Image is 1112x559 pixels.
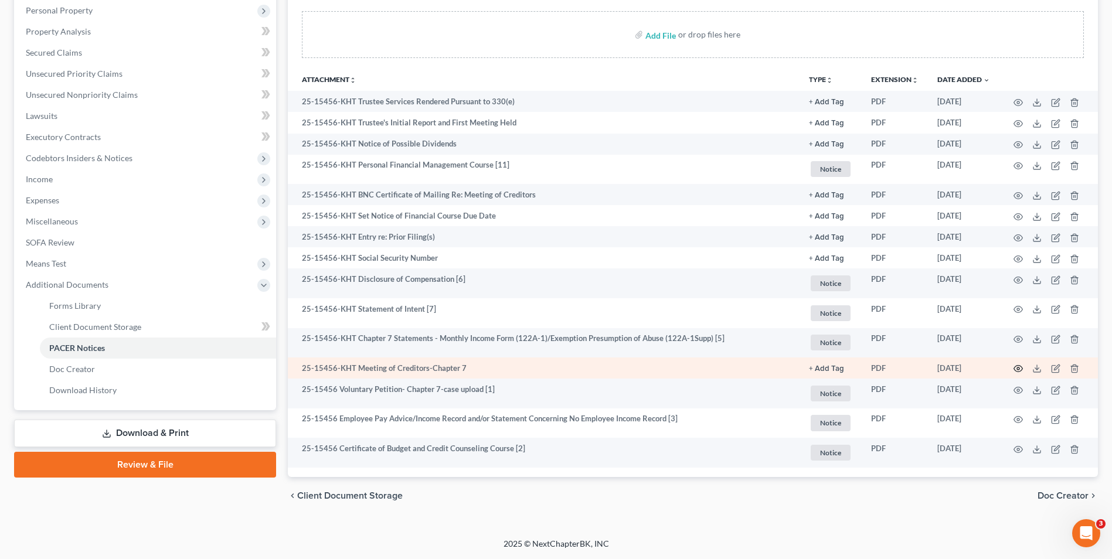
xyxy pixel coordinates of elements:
span: Notice [811,335,851,350]
a: + Add Tag [809,210,852,221]
span: Client Document Storage [297,491,403,500]
span: Miscellaneous [26,216,78,226]
td: [DATE] [928,134,999,155]
td: 25-15456-KHT Entry re: Prior Filing(s) [288,226,800,247]
td: [DATE] [928,298,999,328]
a: Forms Library [40,295,276,316]
i: chevron_right [1089,491,1098,500]
button: + Add Tag [809,234,844,241]
td: 25-15456-KHT Disclosure of Compensation [6] [288,268,800,298]
span: Doc Creator [1038,491,1089,500]
span: PACER Notices [49,343,105,353]
a: Attachmentunfold_more [302,75,356,84]
iframe: Intercom live chat [1072,519,1100,547]
a: Notice [809,274,852,293]
td: PDF [862,328,928,358]
span: Additional Documents [26,279,108,289]
span: Lawsuits [26,111,57,121]
button: Doc Creator chevron_right [1038,491,1098,500]
button: + Add Tag [809,365,844,373]
a: + Add Tag [809,253,852,264]
a: Unsecured Nonpriority Claims [16,84,276,105]
span: Means Test [26,258,66,268]
span: Executory Contracts [26,132,101,142]
button: + Add Tag [809,98,844,106]
button: + Add Tag [809,120,844,127]
td: [DATE] [928,438,999,468]
a: Date Added expand_more [937,75,990,84]
span: Codebtors Insiders & Notices [26,153,132,163]
button: chevron_left Client Document Storage [288,491,403,500]
td: PDF [862,298,928,328]
td: 25-15456 Certificate of Budget and Credit Counseling Course [2] [288,438,800,468]
span: Notice [811,415,851,431]
td: [DATE] [928,205,999,226]
td: 25-15456-KHT Trustee's Initial Report and First Meeting Held [288,112,800,133]
td: [DATE] [928,226,999,247]
td: PDF [862,155,928,185]
button: + Add Tag [809,141,844,148]
i: unfold_more [912,77,919,84]
td: 25-15456-KHT Statement of Intent [7] [288,298,800,328]
span: Forms Library [49,301,101,311]
td: [DATE] [928,155,999,185]
span: SOFA Review [26,237,74,247]
td: PDF [862,438,928,468]
td: [DATE] [928,247,999,268]
span: Client Document Storage [49,322,141,332]
div: or drop files here [678,29,740,40]
a: Download History [40,380,276,401]
span: Secured Claims [26,47,82,57]
a: Notice [809,333,852,352]
a: + Add Tag [809,117,852,128]
span: Property Analysis [26,26,91,36]
span: Unsecured Priority Claims [26,69,123,79]
td: PDF [862,184,928,205]
td: PDF [862,247,928,268]
td: [DATE] [928,328,999,358]
a: Review & File [14,452,276,478]
td: 25-15456-KHT Notice of Possible Dividends [288,134,800,155]
a: Secured Claims [16,42,276,63]
div: 2025 © NextChapterBK, INC [222,538,890,559]
td: [DATE] [928,268,999,298]
td: [DATE] [928,112,999,133]
span: Expenses [26,195,59,205]
button: + Add Tag [809,192,844,199]
td: 25-15456-KHT Chapter 7 Statements - Monthly Income Form (122A-1)/Exemption Presumption of Abuse (... [288,328,800,358]
span: Doc Creator [49,364,95,374]
a: + Add Tag [809,138,852,149]
a: + Add Tag [809,363,852,374]
span: Notice [811,305,851,321]
td: PDF [862,357,928,379]
i: chevron_left [288,491,297,500]
td: PDF [862,408,928,438]
span: Unsecured Nonpriority Claims [26,90,138,100]
td: 25-15456-KHT Social Security Number [288,247,800,268]
span: Notice [811,386,851,401]
td: 25-15456-KHT Set Notice of Financial Course Due Date [288,205,800,226]
td: PDF [862,112,928,133]
td: 25-15456 Employee Pay Advice/Income Record and/or Statement Concerning No Employee Income Record [3] [288,408,800,438]
td: PDF [862,268,928,298]
a: + Add Tag [809,96,852,107]
td: PDF [862,379,928,408]
button: + Add Tag [809,255,844,263]
a: Download & Print [14,420,276,447]
span: Notice [811,445,851,461]
span: Download History [49,385,117,395]
button: + Add Tag [809,213,844,220]
a: Unsecured Priority Claims [16,63,276,84]
td: 25-15456-KHT Personal Financial Management Course [11] [288,155,800,185]
span: Notice [811,275,851,291]
a: SOFA Review [16,232,276,253]
td: [DATE] [928,379,999,408]
a: Lawsuits [16,105,276,127]
a: Executory Contracts [16,127,276,148]
span: Income [26,174,53,184]
a: Notice [809,384,852,403]
td: 25-15456-KHT Meeting of Creditors-Chapter 7 [288,357,800,379]
a: Notice [809,443,852,462]
td: 25-15456-KHT Trustee Services Rendered Pursuant to 330(e) [288,91,800,112]
i: unfold_more [826,77,833,84]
